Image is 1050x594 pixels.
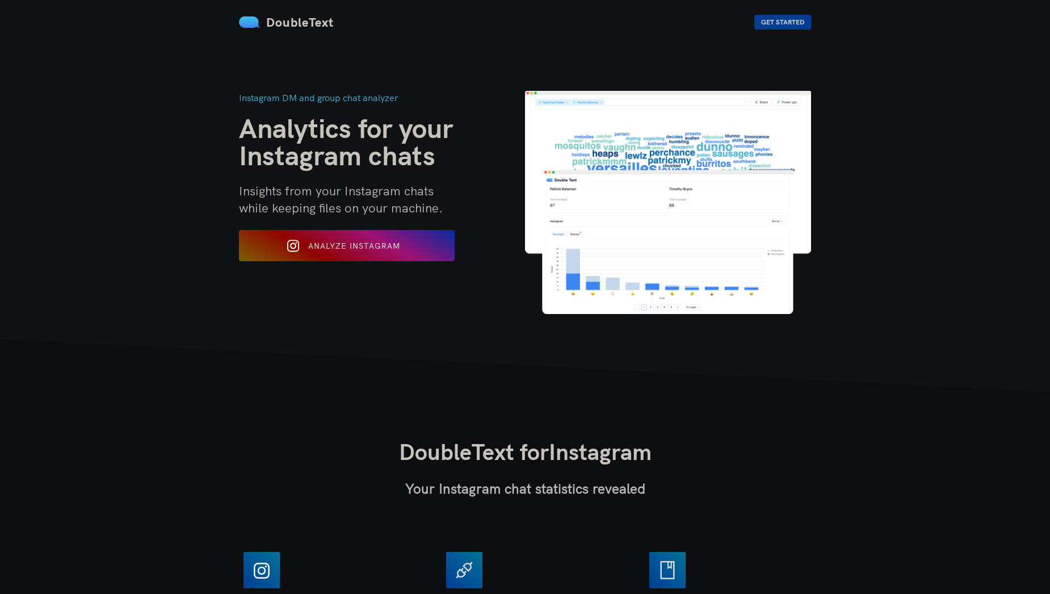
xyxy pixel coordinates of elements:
span: DoubleText [266,14,334,30]
button: Analyze Instagram [239,230,455,261]
span: api [455,561,473,579]
img: hero [525,91,811,314]
span: Analytics for your [239,111,453,145]
span: DoubleText for Instagram [399,437,652,466]
span: Analyze Instagram [308,241,400,251]
a: DoubleText [239,14,334,30]
span: Instagram chats [239,138,435,172]
h5: Instagram DM and group chat analyzer [239,91,525,105]
img: mS3x8y1f88AAAAABJRU5ErkJggg== [239,16,261,28]
span: Insights from your Instagram chats [239,183,434,199]
a: Analyze Instagram [239,245,455,255]
span: book [658,561,677,579]
span: while keeping files on your machine. [239,200,443,216]
button: Get Started [754,15,811,30]
h3: Your Instagram chat statistics revealed [399,479,652,497]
